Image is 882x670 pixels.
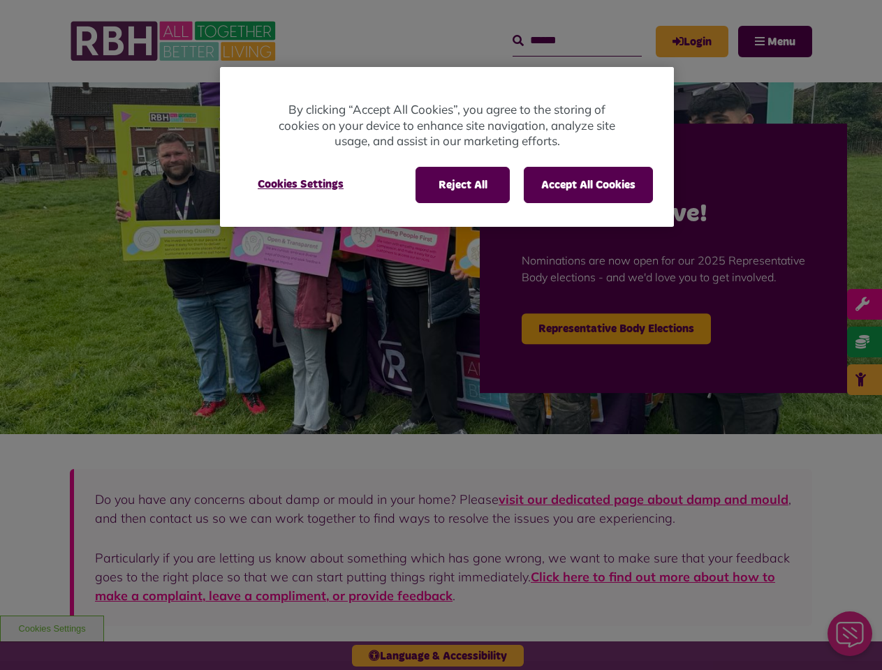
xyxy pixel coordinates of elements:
[220,67,674,227] div: Privacy
[276,102,618,149] p: By clicking “Accept All Cookies”, you agree to the storing of cookies on your device to enhance s...
[220,67,674,227] div: Cookie banner
[524,167,653,203] button: Accept All Cookies
[241,167,360,202] button: Cookies Settings
[8,4,53,49] div: Close Web Assistant
[416,167,510,203] button: Reject All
